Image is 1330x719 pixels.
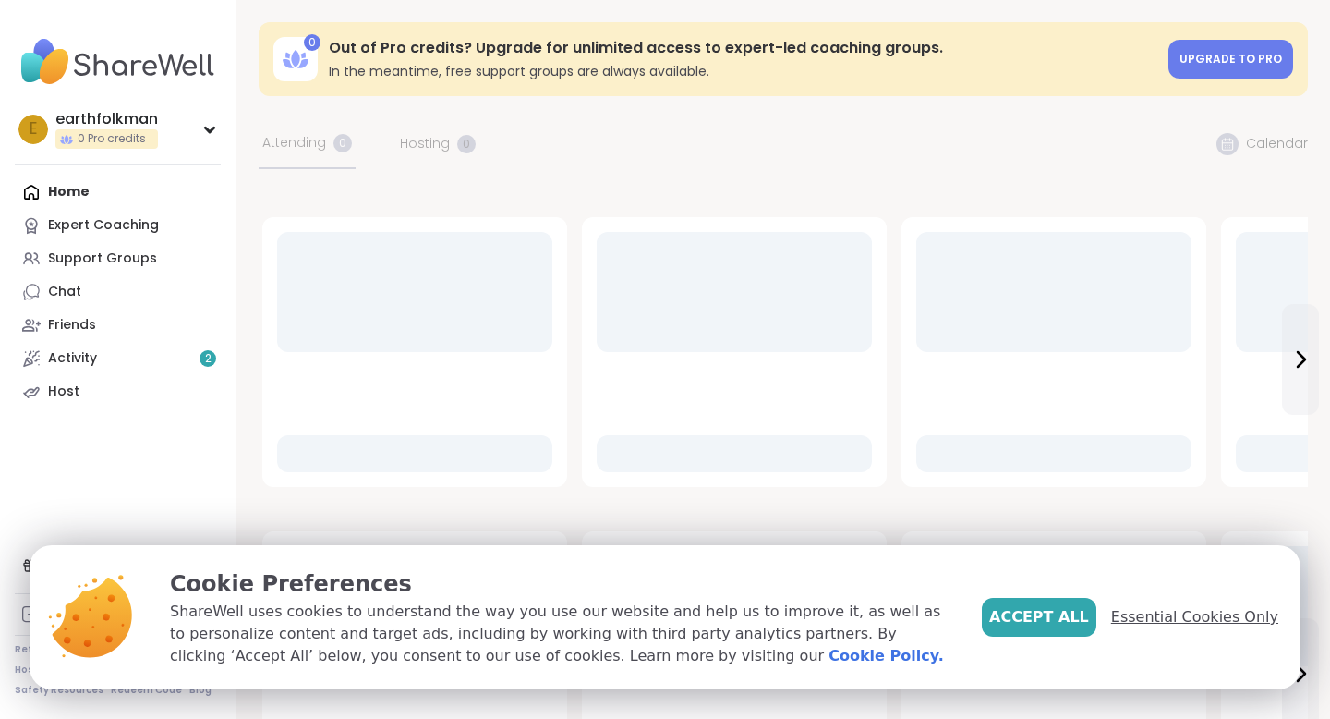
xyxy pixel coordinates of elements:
h3: Out of Pro credits? Upgrade for unlimited access to expert-led coaching groups. [329,38,1157,58]
div: Support Groups [48,250,157,268]
span: Upgrade to Pro [1179,51,1282,67]
span: 0 Pro credits [78,131,146,147]
div: Chat [48,283,81,301]
span: e [30,117,37,141]
a: Friends [15,309,221,342]
a: Chat [15,275,221,309]
div: earthfolkman [55,109,158,129]
span: 2 [205,351,212,367]
a: Expert Coaching [15,209,221,242]
img: ShareWell Nav Logo [15,30,221,94]
a: Host [15,375,221,408]
h3: In the meantime, free support groups are always available. [329,62,1157,80]
div: Host [48,383,79,401]
div: Activity [48,349,97,368]
button: Accept All [982,598,1096,637]
div: Expert Coaching [48,216,159,235]
span: Accept All [989,606,1089,628]
a: Redeem Code [111,684,182,697]
p: ShareWell uses cookies to understand the way you use our website and help us to improve it, as we... [170,601,952,667]
p: Cookie Preferences [170,567,952,601]
a: Support Groups [15,242,221,275]
a: Safety Resources [15,684,103,697]
a: Activity2 [15,342,221,375]
a: Cookie Policy. [828,645,943,667]
a: Blog [189,684,212,697]
div: 0 [304,34,320,51]
span: Essential Cookies Only [1111,606,1278,628]
div: Friends [48,316,96,335]
a: Upgrade to Pro [1168,40,1293,79]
